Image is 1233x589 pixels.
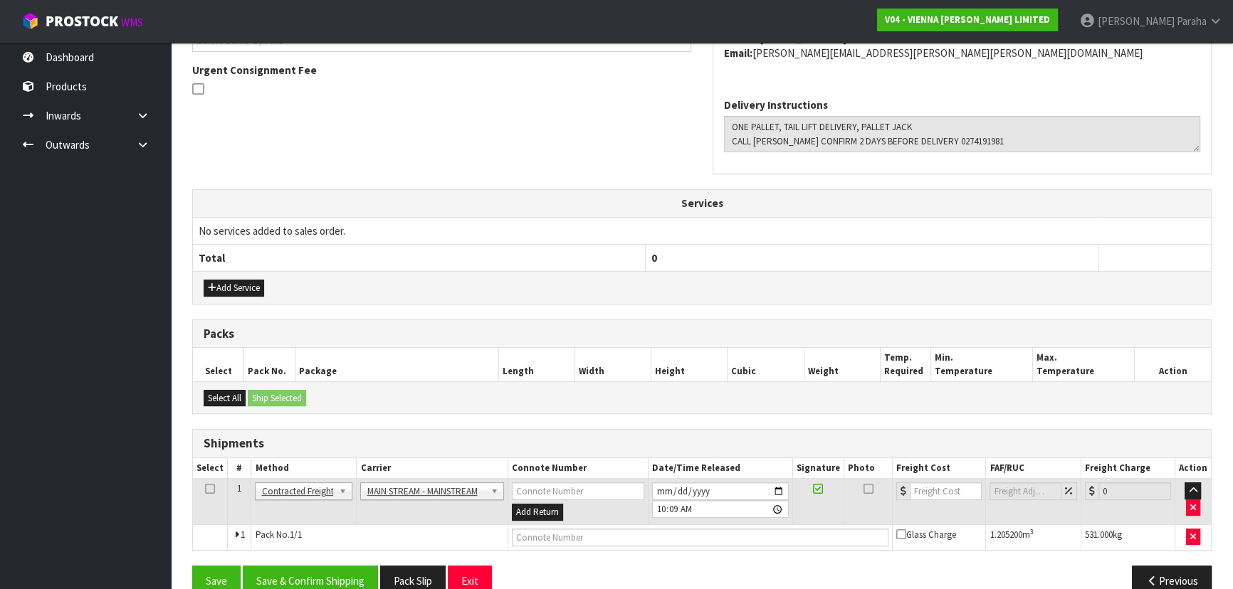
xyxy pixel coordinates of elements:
[724,31,760,45] strong: mobile
[204,390,246,407] button: Select All
[574,348,651,381] th: Width
[237,482,241,494] span: 1
[1098,482,1171,500] input: Freight Charge
[896,529,956,541] span: Glass Charge
[508,458,649,479] th: Connote Number
[844,458,892,479] th: Photo
[792,458,844,479] th: Signature
[1177,14,1207,28] span: Paraha
[986,524,1081,550] td: m
[986,458,1081,479] th: FAF/RUC
[512,529,888,546] input: Connote Number
[498,348,574,381] th: Length
[880,348,931,381] th: Temp. Required
[651,251,657,265] span: 0
[1085,529,1113,541] span: 531.000
[193,217,1211,244] td: No services added to sales order.
[1029,527,1033,536] sup: 3
[990,482,1061,500] input: Freight Adjustment
[261,483,333,500] span: Contracted Freight
[192,63,317,78] label: Urgent Consignment Fee
[193,458,228,479] th: Select
[1033,348,1135,381] th: Max. Temperature
[931,348,1033,381] th: Min. Temperature
[724,97,828,112] label: Delivery Instructions
[728,348,804,381] th: Cubic
[367,483,485,500] span: MAIN STREAM - MAINSTREAM
[295,348,498,381] th: Package
[1081,524,1175,550] td: kg
[651,348,728,381] th: Height
[289,529,301,541] span: 1/1
[251,458,357,479] th: Method
[1098,14,1175,28] span: [PERSON_NAME]
[204,280,264,297] button: Add Service
[910,482,982,500] input: Freight Cost
[512,482,644,500] input: Connote Number
[990,529,1022,541] span: 1.205200
[724,31,1200,61] address: [PHONE_NUMBER] [PERSON_NAME][EMAIL_ADDRESS][PERSON_NAME][PERSON_NAME][DOMAIN_NAME]
[893,458,986,479] th: Freight Cost
[228,458,251,479] th: #
[1081,458,1175,479] th: Freight Charge
[204,437,1200,450] h3: Shipments
[21,12,39,30] img: cube-alt.png
[244,348,295,381] th: Pack No.
[724,46,752,60] strong: email
[251,524,508,550] td: Pack No.
[1175,458,1211,479] th: Action
[877,9,1058,31] a: V04 - VIENNA [PERSON_NAME] LIMITED
[512,504,563,521] button: Add Return
[121,16,143,29] small: WMS
[46,12,118,31] span: ProStock
[1135,348,1211,381] th: Action
[357,458,508,479] th: Carrier
[248,390,306,407] button: Ship Selected
[193,245,646,272] th: Total
[885,14,1050,26] strong: V04 - VIENNA [PERSON_NAME] LIMITED
[241,529,245,541] span: 1
[804,348,880,381] th: Weight
[204,327,1200,341] h3: Packs
[193,190,1211,217] th: Services
[648,458,792,479] th: Date/Time Released
[193,348,244,381] th: Select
